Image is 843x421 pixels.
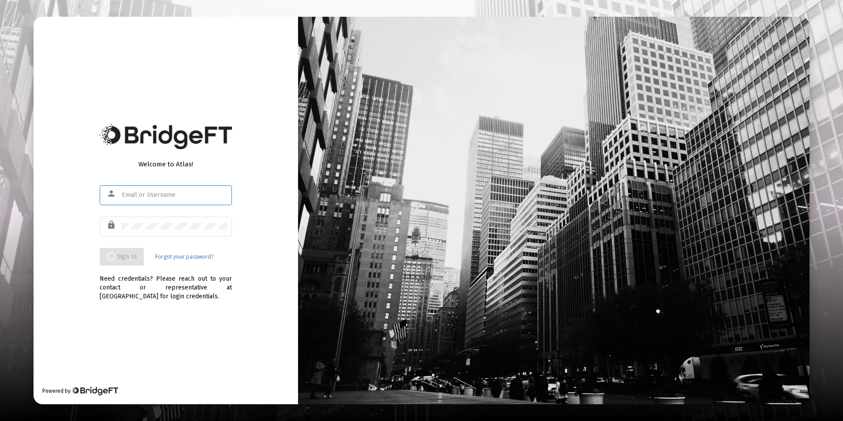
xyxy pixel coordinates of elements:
[100,124,232,149] img: Bridge Financial Technology Logo
[42,387,118,395] div: Powered by
[100,266,232,301] div: Need credentials? Please reach out to your contact or representative at [GEOGRAPHIC_DATA] for log...
[107,253,137,260] span: Sign In
[122,192,228,199] input: Email or Username
[71,387,118,395] img: Bridge Financial Technology Logo
[107,220,117,230] mat-icon: lock
[107,188,117,199] mat-icon: person
[100,160,232,169] div: Welcome to Atlas!
[100,248,144,266] button: Sign In
[155,252,213,261] a: Forgot your password?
